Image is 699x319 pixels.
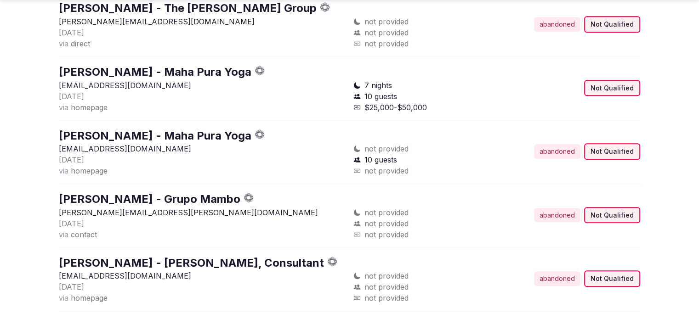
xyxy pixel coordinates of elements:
[59,191,240,207] button: [PERSON_NAME] - Grupo Mambo
[584,207,640,224] div: Not Qualified
[59,129,251,142] a: [PERSON_NAME] - Maha Pura Yoga
[584,16,640,33] div: Not Qualified
[59,218,84,229] button: [DATE]
[364,218,409,229] span: not provided
[584,80,640,96] div: Not Qualified
[534,17,580,32] div: abandoned
[59,39,68,48] span: via
[59,281,84,292] button: [DATE]
[59,143,346,154] p: [EMAIL_ADDRESS][DOMAIN_NAME]
[59,155,84,164] span: [DATE]
[534,144,580,159] div: abandoned
[59,154,84,165] button: [DATE]
[59,28,84,37] span: [DATE]
[59,282,84,291] span: [DATE]
[59,230,68,239] span: via
[59,103,68,112] span: via
[364,27,409,38] span: not provided
[71,39,90,48] span: direct
[353,165,493,176] div: not provided
[584,143,640,160] div: Not Qualified
[59,64,251,80] button: [PERSON_NAME] - Maha Pura Yoga
[59,91,84,102] button: [DATE]
[353,229,493,240] div: not provided
[534,208,580,223] div: abandoned
[71,166,108,175] span: homepage
[59,128,251,144] button: [PERSON_NAME] - Maha Pura Yoga
[534,271,580,286] div: abandoned
[364,143,409,154] span: not provided
[59,192,240,206] a: [PERSON_NAME] - Grupo Mambo
[353,38,493,49] div: not provided
[59,255,324,271] button: [PERSON_NAME] - [PERSON_NAME], Consultant
[59,16,346,27] p: [PERSON_NAME][EMAIL_ADDRESS][DOMAIN_NAME]
[353,292,493,303] div: not provided
[59,80,346,91] p: [EMAIL_ADDRESS][DOMAIN_NAME]
[71,230,97,239] span: contact
[364,281,409,292] span: not provided
[59,219,84,228] span: [DATE]
[71,293,108,302] span: homepage
[364,270,409,281] span: not provided
[59,207,346,218] p: [PERSON_NAME][EMAIL_ADDRESS][PERSON_NAME][DOMAIN_NAME]
[364,91,397,102] span: 10 guests
[364,207,409,218] span: not provided
[364,16,409,27] span: not provided
[59,27,84,38] button: [DATE]
[59,270,346,281] p: [EMAIL_ADDRESS][DOMAIN_NAME]
[584,270,640,287] div: Not Qualified
[364,154,397,165] span: 10 guests
[59,92,84,101] span: [DATE]
[59,166,68,175] span: via
[353,102,493,113] div: $25,000-$50,000
[59,65,251,78] a: [PERSON_NAME] - Maha Pura Yoga
[59,256,324,269] a: [PERSON_NAME] - [PERSON_NAME], Consultant
[71,103,108,112] span: homepage
[59,293,68,302] span: via
[364,80,392,91] span: 7 nights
